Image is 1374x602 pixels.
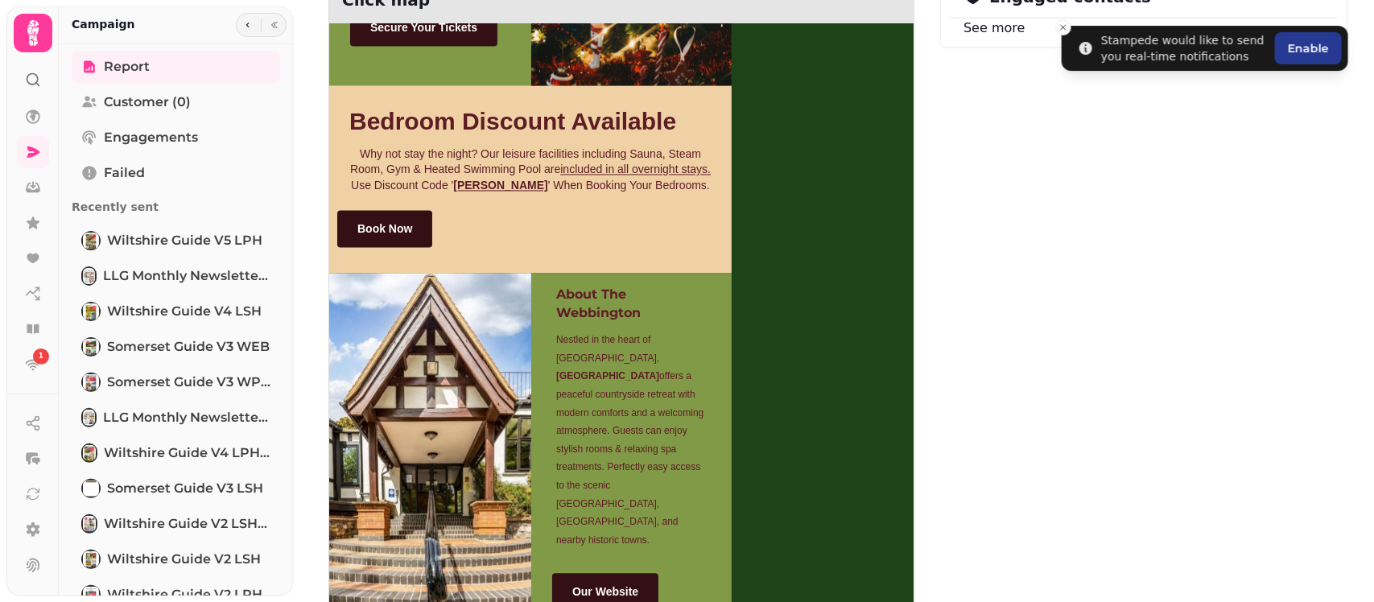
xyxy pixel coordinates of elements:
[72,508,280,540] a: Wiltshire Guide v2 LSH [clone]Wiltshire Guide v2 LSH [clone]
[1101,32,1269,64] div: Stampede would like to send you real-time notifications
[72,472,280,505] a: Somerset Guide v3 LSHSomerset Guide v3 LSH
[72,402,280,434] a: LLG Monthly Newsletter - July 25LLG Monthly Newsletter - [DATE]
[72,543,280,575] a: Wiltshire Guide v2 LSHWiltshire Guide v2 LSH
[72,437,280,469] a: Wiltshire Guide v4 LPH [clone]Wiltshire Guide v4 LPH [clone]
[72,366,280,398] a: Somerset Guide v3 WPHSomerset Guide v3 WPH
[453,179,547,192] strong: [PERSON_NAME]
[17,348,49,381] a: 1
[72,225,280,257] a: Wiltshire Guide v5 LPHWiltshire Guide v5 LPH
[104,443,270,463] span: Wiltshire Guide v4 LPH [clone]
[72,86,280,118] a: Customer (0)
[560,163,711,176] span: included in all overnight stays.
[572,586,638,599] span: Our Website
[337,211,432,249] a: Book Now
[83,445,96,461] img: Wiltshire Guide v4 LPH [clone]
[107,479,263,498] span: Somerset Guide v3 LSH
[72,51,280,83] a: Report
[556,371,659,382] strong: [GEOGRAPHIC_DATA]
[83,233,99,249] img: Wiltshire Guide v5 LPH
[104,128,198,147] span: Engagements
[83,303,99,320] img: Wiltshire Guide v4 LSH
[83,480,99,497] img: Somerset Guide v3 LSH
[107,337,270,357] span: Somerset Guide v3 WEB
[104,93,191,112] span: Customer (0)
[83,339,99,355] img: Somerset Guide v3 WEB
[104,57,150,76] span: Report
[72,16,135,32] h2: Campaign
[72,122,280,154] a: Engagements
[107,373,270,392] span: Somerset Guide v3 WPH
[107,231,262,250] span: Wiltshire Guide v5 LPH
[963,20,1025,35] a: See more
[370,21,477,34] span: Secure Your Tickets
[83,551,99,567] img: Wiltshire Guide v2 LSH
[72,192,280,221] p: Recently sent
[107,302,262,321] span: Wiltshire Guide v4 LSH
[556,287,641,320] span: About The Webbington
[357,223,412,236] span: Book Now
[104,163,145,183] span: Failed
[104,514,270,534] span: Wiltshire Guide v2 LSH [clone]
[1275,32,1342,64] button: Enable
[39,351,43,362] span: 1
[1055,19,1071,35] button: Close toast
[83,410,95,426] img: LLG Monthly Newsletter - July 25
[72,295,280,328] a: Wiltshire Guide v4 LSHWiltshire Guide v4 LSH
[349,147,712,179] p: Why not stay the night? Our leisure facilities including Sauna, Steam Room, Gym & Heated Swimming...
[83,268,95,284] img: LLG Monthly Newsletter - August 25
[103,266,270,286] span: LLG Monthly Newsletter - [DATE]
[349,109,676,135] strong: Bedroom Discount Available
[103,408,270,427] span: LLG Monthly Newsletter - [DATE]
[83,374,99,390] img: Somerset Guide v3 WPH
[72,260,280,292] a: LLG Monthly Newsletter - August 25LLG Monthly Newsletter - [DATE]
[107,550,261,569] span: Wiltshire Guide v2 LSH
[349,179,712,195] p: Use Discount Code ' ' When Booking Your Bedrooms.
[72,331,280,363] a: Somerset Guide v3 WEBSomerset Guide v3 WEB
[350,9,497,47] a: Secure Your Tickets
[72,157,280,189] a: Failed
[83,516,96,532] img: Wiltshire Guide v2 LSH [clone]
[556,335,704,546] span: Nestled in the heart of [GEOGRAPHIC_DATA], offers a peaceful countryside retreat with modern comf...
